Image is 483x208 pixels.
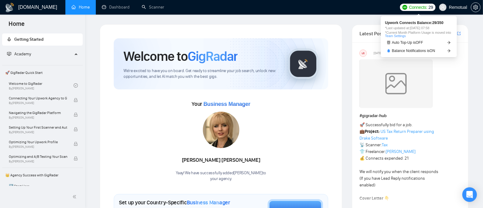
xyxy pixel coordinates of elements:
[360,50,367,57] div: US
[7,37,11,41] span: rocket
[2,33,83,46] li: Getting Started
[409,4,427,11] span: Connects:
[187,199,230,206] span: Business Manager
[288,49,318,79] img: gigradar-logo.png
[447,41,451,44] span: arrow-right
[387,41,391,44] span: robot
[385,34,406,38] a: Team Settings
[386,149,415,154] a: [PERSON_NAME]
[176,170,266,182] div: Yaay! We have successfully added [PERSON_NAME] to
[471,5,481,10] a: setting
[123,68,278,80] span: We're excited to have you on board. Get ready to streamline your job search, unlock new opportuni...
[471,2,481,12] button: setting
[9,145,67,149] span: By [PERSON_NAME]
[74,113,78,117] span: lock
[9,116,67,120] span: By [PERSON_NAME]
[462,187,477,202] div: Open Intercom Messenger
[9,110,67,116] span: Navigating the GigRadar Platform
[429,4,433,11] span: 29
[192,101,250,107] span: Your
[142,5,164,10] a: searchScanner
[365,129,380,134] strong: Project:
[74,83,78,88] span: check-circle
[74,98,78,102] span: lock
[9,181,74,195] a: 1️⃣ Start Here
[14,37,43,42] span: Getting Started
[392,41,423,44] span: Auto Top-Up is OFF
[188,48,238,64] span: GigRadar
[441,5,445,9] span: user
[360,113,461,119] h1: # gigradar-hub
[102,5,130,10] a: dashboardDashboard
[4,19,30,32] span: Home
[119,199,230,206] h1: Set up your Country-Specific
[123,48,238,64] h1: Welcome to
[3,169,82,181] span: 👑 Agency Success with GigRadar
[5,3,15,12] img: logo
[457,31,461,36] a: export
[9,124,67,130] span: Setting Up Your First Scanner and Auto-Bidder
[9,79,74,92] a: Welcome to GigRadarBy[PERSON_NAME]
[7,51,31,57] span: Academy
[3,67,82,79] span: 🚀 GigRadar Quick Start
[74,156,78,161] span: lock
[71,5,90,10] a: homeHome
[360,30,392,37] span: Latest Posts from the GigRadar Community
[74,127,78,131] span: lock
[447,49,451,53] span: arrow-right
[385,26,453,30] span: *Last updated at: [DATE] 07:58
[385,21,453,25] span: Upwork Connects Balance: 29 / 350
[385,31,453,38] span: *Current Month Platform Usage is moved into
[9,130,67,134] span: By [PERSON_NAME]
[203,112,239,148] img: 1687087754432-193.jpg
[360,196,389,201] strong: Cover Letter 👇
[203,101,250,107] span: Business Manager
[9,95,67,101] span: Connecting Your Upwork Agency to GigRadar
[382,142,388,147] a: Tax
[9,139,67,145] span: Optimizing Your Upwork Profile
[360,59,433,108] img: weqQh+iSagEgQAAAABJRU5ErkJggg==
[9,160,67,163] span: By [PERSON_NAME]
[9,101,67,105] span: By [PERSON_NAME]
[14,51,31,57] span: Academy
[176,176,266,182] p: your agency .
[374,50,382,56] span: [DATE]
[385,48,453,54] a: bellBalance Notifications isONarrow-right
[392,49,435,53] span: Balance Notifications is ON
[402,5,407,10] img: upwork-logo.png
[74,142,78,146] span: lock
[72,194,78,200] span: double-left
[176,155,266,165] div: [PERSON_NAME] [PERSON_NAME]
[360,129,434,141] a: US Tax Return Preparer using Drake Software
[7,52,11,56] span: fund-projection-screen
[387,49,391,53] span: bell
[9,154,67,160] span: Optimizing and A/B Testing Your Scanner for Better Results
[385,40,453,46] a: robotAuto Top-Up isOFFarrow-right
